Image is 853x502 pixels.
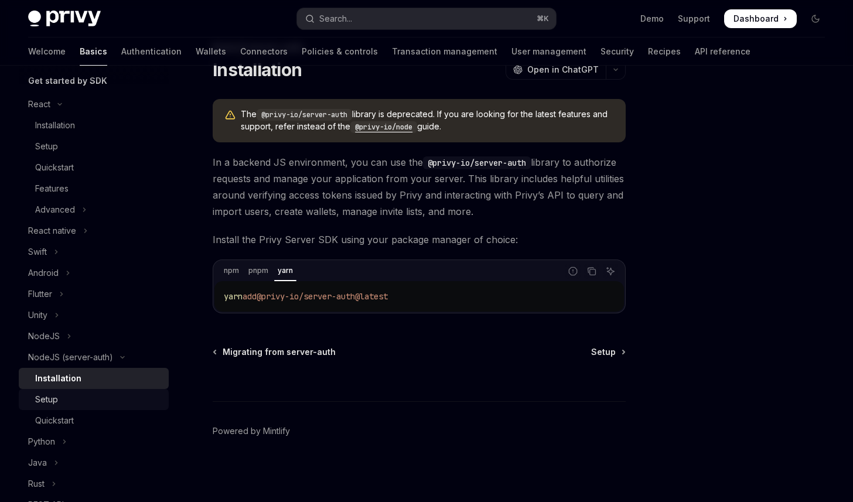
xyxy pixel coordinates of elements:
button: Toggle dark mode [806,9,825,28]
span: Install the Privy Server SDK using your package manager of choice: [213,231,626,248]
span: ⌘ K [537,14,549,23]
code: @privy-io/node [350,121,417,133]
h1: Installation [213,59,302,80]
div: Setup [35,139,58,153]
div: npm [220,264,243,278]
a: Recipes [648,37,681,66]
span: Open in ChatGPT [527,64,599,76]
a: Setup [19,136,169,157]
a: Basics [80,37,107,66]
button: Toggle Rust section [19,473,169,494]
code: @privy-io/server-auth [423,156,531,169]
button: Toggle Java section [19,452,169,473]
span: The library is deprecated. If you are looking for the latest features and support, refer instead ... [241,108,614,133]
a: Features [19,178,169,199]
div: Search... [319,12,352,26]
span: Dashboard [733,13,779,25]
a: Quickstart [19,410,169,431]
div: React native [28,224,76,238]
a: @privy-io/node [350,121,417,131]
button: Toggle Flutter section [19,284,169,305]
div: React [28,97,50,111]
code: @privy-io/server-auth [257,109,352,121]
div: Swift [28,245,47,259]
a: User management [511,37,586,66]
div: pnpm [245,264,272,278]
a: Demo [640,13,664,25]
a: Migrating from server-auth [214,346,336,358]
button: Ask AI [603,264,618,279]
div: yarn [274,264,296,278]
button: Toggle Advanced section [19,199,169,220]
a: Powered by Mintlify [213,425,290,437]
a: Setup [19,389,169,410]
span: yarn [224,291,243,302]
div: Rust [28,477,45,491]
span: Migrating from server-auth [223,346,336,358]
button: Toggle React section [19,94,169,115]
button: Open search [297,8,557,29]
div: Advanced [35,203,75,217]
button: Toggle NodeJS section [19,326,169,347]
a: Support [678,13,710,25]
a: Connectors [240,37,288,66]
button: Report incorrect code [565,264,581,279]
span: @privy-io/server-auth@latest [257,291,388,302]
a: Dashboard [724,9,797,28]
a: Security [600,37,634,66]
div: Java [28,456,47,470]
a: API reference [695,37,750,66]
button: Toggle Android section [19,262,169,284]
svg: Warning [224,110,236,121]
button: Toggle React native section [19,220,169,241]
div: Unity [28,308,47,322]
div: Quickstart [35,414,74,428]
a: Setup [591,346,625,358]
a: Authentication [121,37,182,66]
div: NodeJS (server-auth) [28,350,113,364]
a: Wallets [196,37,226,66]
button: Toggle Unity section [19,305,169,326]
div: Quickstart [35,160,74,175]
a: Transaction management [392,37,497,66]
div: NodeJS [28,329,60,343]
img: dark logo [28,11,101,27]
div: Installation [35,371,81,385]
div: Setup [35,392,58,407]
div: Python [28,435,55,449]
a: Installation [19,368,169,389]
div: Installation [35,118,75,132]
div: Features [35,182,69,196]
span: add [243,291,257,302]
button: Toggle Python section [19,431,169,452]
div: Flutter [28,287,52,301]
a: Installation [19,115,169,136]
button: Open in ChatGPT [506,60,606,80]
button: Copy the contents from the code block [584,264,599,279]
span: Setup [591,346,616,358]
a: Welcome [28,37,66,66]
button: Toggle NodeJS (server-auth) section [19,347,169,368]
a: Quickstart [19,157,169,178]
span: In a backend JS environment, you can use the library to authorize requests and manage your applic... [213,154,626,220]
div: Android [28,266,59,280]
button: Toggle Swift section [19,241,169,262]
a: Policies & controls [302,37,378,66]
